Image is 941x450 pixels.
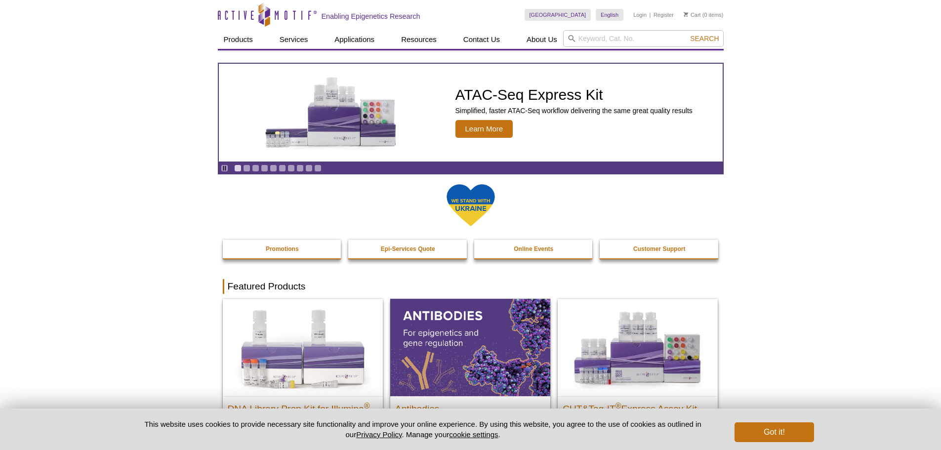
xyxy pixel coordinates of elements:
[266,245,299,252] strong: Promotions
[218,30,259,49] a: Products
[596,9,623,21] a: English
[274,30,314,49] a: Services
[615,401,621,409] sup: ®
[684,9,724,21] li: (0 items)
[228,399,378,414] h2: DNA Library Prep Kit for Illumina
[395,30,443,49] a: Resources
[322,12,420,21] h2: Enabling Epigenetics Research
[455,120,513,138] span: Learn More
[234,164,242,172] a: Go to slide 1
[558,299,718,449] a: CUT&Tag-IT® Express Assay Kit CUT&Tag-IT®Express Assay Kit Less variable and higher-throughput ge...
[687,34,722,43] button: Search
[690,35,719,42] span: Search
[127,419,719,440] p: This website uses cookies to provide necessary site functionality and improve your online experie...
[525,9,591,21] a: [GEOGRAPHIC_DATA]
[305,164,313,172] a: Go to slide 9
[390,299,550,449] a: All Antibodies Antibodies Application-tested antibodies for ChIP, CUT&Tag, and CUT&RUN.
[219,64,723,162] article: ATAC-Seq Express Kit
[364,401,370,409] sup: ®
[449,430,498,439] button: cookie settings
[633,245,685,252] strong: Customer Support
[348,240,468,258] a: Epi-Services Quote
[223,240,342,258] a: Promotions
[455,106,693,115] p: Simplified, faster ATAC-Seq workflow delivering the same great quality results
[735,422,814,442] button: Got it!
[457,30,506,49] a: Contact Us
[563,30,724,47] input: Keyword, Cat. No.
[514,245,553,252] strong: Online Events
[252,164,259,172] a: Go to slide 3
[243,164,250,172] a: Go to slide 2
[314,164,322,172] a: Go to slide 10
[296,164,304,172] a: Go to slide 8
[250,75,413,150] img: ATAC-Seq Express Kit
[395,399,545,414] h2: Antibodies
[223,279,719,294] h2: Featured Products
[223,299,383,396] img: DNA Library Prep Kit for Illumina
[287,164,295,172] a: Go to slide 7
[219,64,723,162] a: ATAC-Seq Express Kit ATAC-Seq Express Kit Simplified, faster ATAC-Seq workflow delivering the sam...
[474,240,594,258] a: Online Events
[563,399,713,414] h2: CUT&Tag-IT Express Assay Kit
[654,11,674,18] a: Register
[521,30,563,49] a: About Us
[221,164,228,172] a: Toggle autoplay
[261,164,268,172] a: Go to slide 4
[328,30,380,49] a: Applications
[446,183,495,227] img: We Stand With Ukraine
[684,11,701,18] a: Cart
[390,299,550,396] img: All Antibodies
[270,164,277,172] a: Go to slide 5
[381,245,435,252] strong: Epi-Services Quote
[633,11,647,18] a: Login
[558,299,718,396] img: CUT&Tag-IT® Express Assay Kit
[279,164,286,172] a: Go to slide 6
[650,9,651,21] li: |
[356,430,402,439] a: Privacy Policy
[600,240,719,258] a: Customer Support
[684,12,688,17] img: Your Cart
[455,87,693,102] h2: ATAC-Seq Express Kit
